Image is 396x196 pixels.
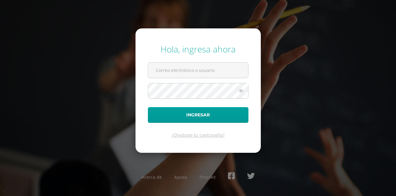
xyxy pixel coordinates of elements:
[171,132,225,138] a: ¿Olvidaste tu contraseña?
[148,107,248,123] button: Ingresar
[200,174,216,180] a: Presskit
[174,174,187,180] a: Ayuda
[141,174,162,180] a: Acerca de
[148,63,248,78] input: Correo electrónico o usuario
[148,43,248,55] div: Hola, ingresa ahora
